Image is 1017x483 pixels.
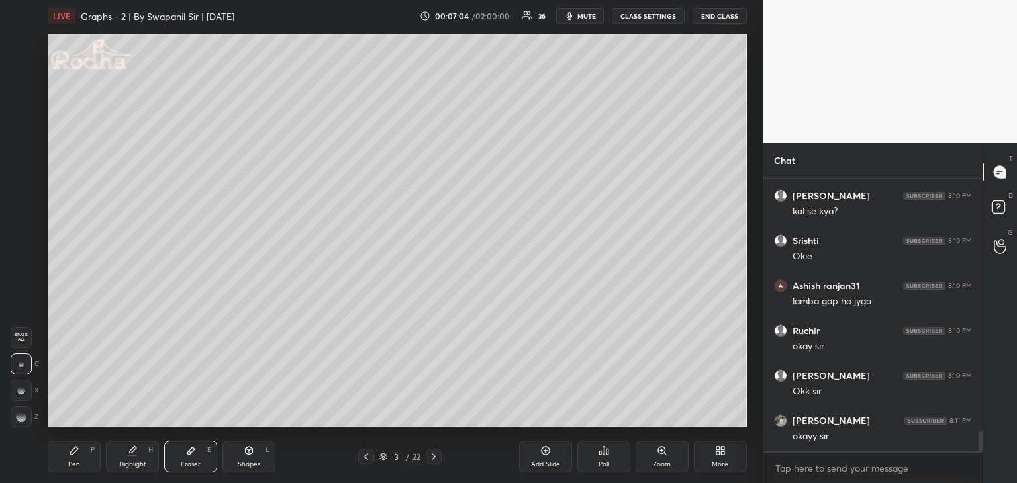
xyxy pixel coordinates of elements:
div: LIVE [48,8,75,24]
img: 4P8fHbbgJtejmAAAAAElFTkSuQmCC [903,372,945,380]
h6: Srishti [793,235,819,247]
h6: Ashish ranjan31 [793,280,860,292]
img: default.png [775,325,787,337]
img: 4P8fHbbgJtejmAAAAAElFTkSuQmCC [904,417,947,425]
div: H [148,447,153,453]
span: Erase all [11,333,31,342]
div: Okk sir [793,385,972,398]
img: default.png [775,370,787,382]
span: mute [577,11,596,21]
div: Z [11,406,38,427]
button: mute [556,8,604,24]
div: 8:10 PM [948,237,972,245]
div: C [11,353,39,374]
h4: Graphs - 2 | By Swapanil Sir | [DATE] [81,10,234,22]
div: Eraser [181,461,201,468]
img: 4P8fHbbgJtejmAAAAAElFTkSuQmCC [903,192,945,200]
div: Zoom [653,461,671,468]
div: Okie [793,250,972,263]
h6: [PERSON_NAME] [793,370,870,382]
div: X [11,380,39,401]
div: kal se kya? [793,205,972,218]
div: okayy sir [793,430,972,443]
div: 36 [538,13,546,19]
div: 22 [412,451,420,462]
div: lamba gap ho jyga [793,295,972,308]
p: G [1008,228,1013,238]
img: 4P8fHbbgJtejmAAAAAElFTkSuQmCC [903,237,945,245]
p: D [1008,191,1013,200]
div: okay sir [793,340,972,353]
p: T [1009,154,1013,163]
div: P [91,447,95,453]
img: 4P8fHbbgJtejmAAAAAElFTkSuQmCC [903,282,945,290]
div: grid [763,179,983,451]
div: Highlight [119,461,146,468]
h6: [PERSON_NAME] [793,190,870,202]
div: / [406,453,410,461]
div: Poll [599,461,609,468]
img: thumbnail.jpg [775,415,787,427]
div: More [712,461,728,468]
div: Add Slide [531,461,560,468]
img: 4P8fHbbgJtejmAAAAAElFTkSuQmCC [903,327,945,335]
div: 8:10 PM [948,282,972,290]
img: thumbnail.jpg [775,280,787,292]
div: 8:10 PM [948,192,972,200]
div: 3 [390,453,403,461]
img: default.png [775,235,787,247]
div: L [266,447,269,453]
h6: Ruchir [793,325,820,337]
div: 8:10 PM [948,372,972,380]
div: 8:11 PM [949,417,972,425]
div: Pen [68,461,80,468]
p: Chat [763,143,806,178]
img: default.png [775,190,787,202]
button: CLASS SETTINGS [612,8,685,24]
h6: [PERSON_NAME] [793,415,870,427]
div: Shapes [238,461,260,468]
div: E [207,447,211,453]
button: END CLASS [693,8,747,24]
div: 8:10 PM [948,327,972,335]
